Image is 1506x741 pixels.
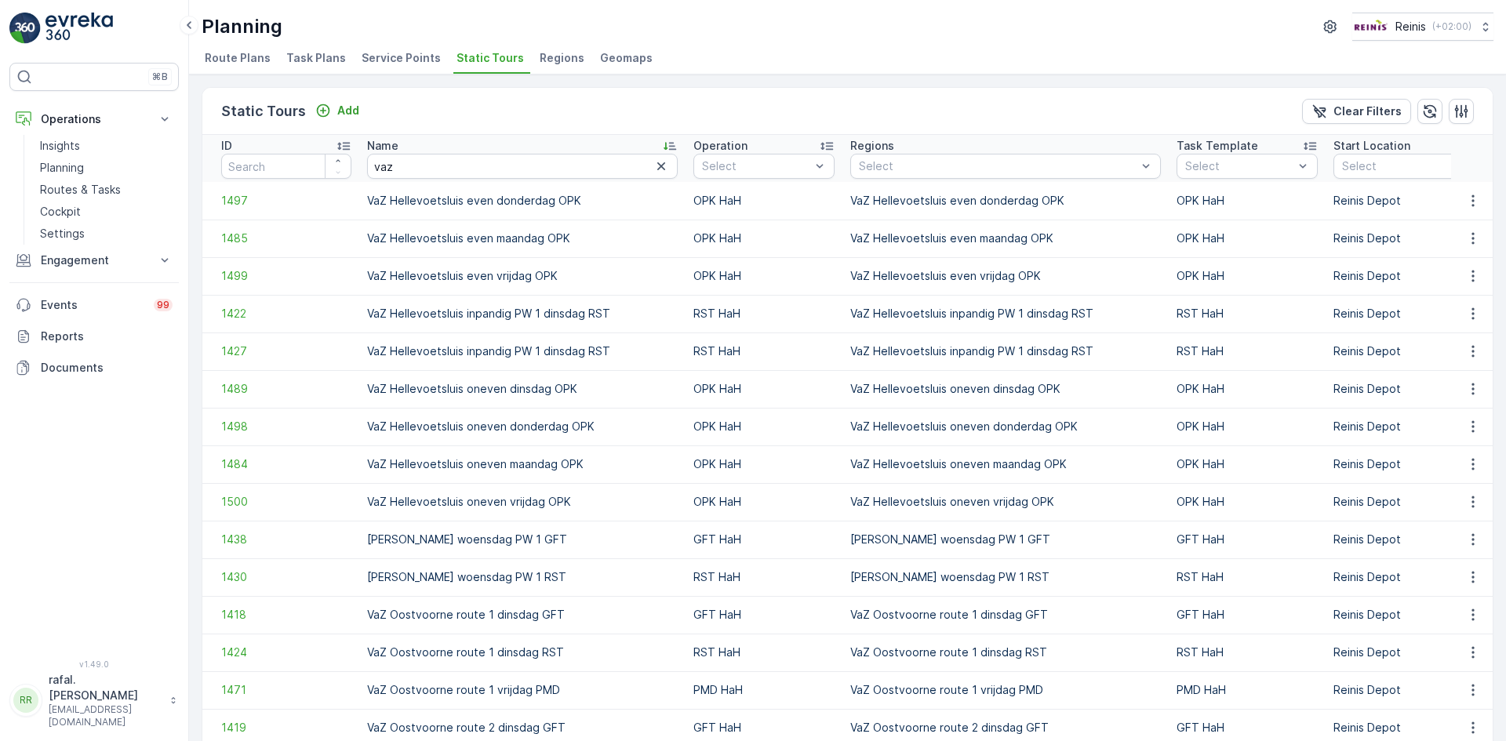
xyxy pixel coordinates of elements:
td: VaZ Hellevoetsluis inpandig PW 1 dinsdag RST [842,332,1169,370]
td: Reinis Depot [1326,408,1482,445]
p: ID [221,138,232,154]
td: VaZ Hellevoetsluis oneven dinsdag OPK [842,370,1169,408]
p: Planning [202,14,282,39]
a: Reports [9,321,179,352]
span: Service Points [362,50,441,66]
a: 1498 [221,419,351,434]
td: Reinis Depot [1326,445,1482,483]
span: 1422 [221,306,351,321]
a: 1485 [221,231,351,246]
td: GFT HaH [1169,521,1326,558]
td: GFT HaH [686,521,842,558]
p: Reports [41,329,173,344]
td: Reinis Depot [1326,370,1482,408]
div: RR [13,688,38,713]
a: 1499 [221,268,351,284]
p: 99 [157,299,169,311]
p: Select [859,158,1137,174]
td: VaZ Hellevoetsluis oneven maandag OPK [359,445,686,483]
button: Reinis(+02:00) [1352,13,1493,41]
td: VaZ Hellevoetsluis inpandig PW 1 dinsdag RST [359,332,686,370]
td: GFT HaH [1169,596,1326,634]
td: VaZ Hellevoetsluis oneven vrijdag OPK [359,483,686,521]
p: Clear Filters [1333,104,1402,119]
img: logo [9,13,41,44]
td: OPK HaH [1169,483,1326,521]
button: RRrafal.[PERSON_NAME][EMAIL_ADDRESS][DOMAIN_NAME] [9,672,179,728]
a: 1497 [221,193,351,209]
button: Operations [9,104,179,135]
a: 1418 [221,607,351,623]
td: VaZ Hellevoetsluis oneven dinsdag OPK [359,370,686,408]
a: 1430 [221,569,351,585]
td: Reinis Depot [1326,220,1482,257]
td: VaZ Hellevoetsluis inpandig PW 1 dinsdag RST [359,295,686,332]
span: Regions [540,50,584,66]
p: Operation [693,138,748,154]
td: VaZ Oostvoorne route 1 dinsdag GFT [359,596,686,634]
td: [PERSON_NAME] woensdag PW 1 RST [359,558,686,596]
a: 1424 [221,645,351,660]
td: Reinis Depot [1326,521,1482,558]
p: Documents [41,360,173,376]
p: Select [702,158,810,174]
td: VaZ Oostvoorne route 1 dinsdag RST [842,634,1169,671]
td: OPK HaH [686,257,842,295]
p: ⌘B [152,71,168,83]
p: ( +02:00 ) [1432,20,1471,33]
td: OPK HaH [1169,408,1326,445]
td: OPK HaH [686,182,842,220]
p: Regions [850,138,894,154]
td: [PERSON_NAME] woensdag PW 1 RST [842,558,1169,596]
a: Planning [34,157,179,179]
td: Reinis Depot [1326,483,1482,521]
p: Add [337,103,359,118]
a: Routes & Tasks [34,179,179,201]
td: RST HaH [1169,332,1326,370]
td: [PERSON_NAME] woensdag PW 1 GFT [842,521,1169,558]
td: VaZ Oostvoorne route 1 dinsdag GFT [842,596,1169,634]
a: Documents [9,352,179,383]
td: PMD HaH [686,671,842,709]
td: OPK HaH [1169,257,1326,295]
img: logo_light-DOdMpM7g.png [45,13,113,44]
span: v 1.49.0 [9,659,179,669]
td: RST HaH [1169,634,1326,671]
td: VaZ Hellevoetsluis even vrijdag OPK [842,257,1169,295]
p: rafal.[PERSON_NAME] [49,672,162,703]
td: OPK HaH [686,483,842,521]
a: 1438 [221,532,351,547]
button: Engagement [9,245,179,276]
td: Reinis Depot [1326,634,1482,671]
p: Events [41,297,144,313]
p: Insights [40,138,80,154]
p: Select [1185,158,1293,174]
td: Reinis Depot [1326,596,1482,634]
a: 1500 [221,494,351,510]
p: Start Location [1333,138,1410,154]
a: 1427 [221,343,351,359]
a: Insights [34,135,179,157]
span: Static Tours [457,50,524,66]
a: 1419 [221,720,351,736]
td: Reinis Depot [1326,295,1482,332]
td: VaZ Hellevoetsluis inpandig PW 1 dinsdag RST [842,295,1169,332]
td: VaZ Hellevoetsluis even donderdag OPK [842,182,1169,220]
span: 1484 [221,456,351,472]
p: Reinis [1395,19,1426,35]
p: Operations [41,111,147,127]
td: VaZ Hellevoetsluis oneven maandag OPK [842,445,1169,483]
a: 1489 [221,381,351,397]
td: VaZ Hellevoetsluis oneven vrijdag OPK [842,483,1169,521]
p: Planning [40,160,84,176]
a: Settings [34,223,179,245]
td: OPK HaH [1169,220,1326,257]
